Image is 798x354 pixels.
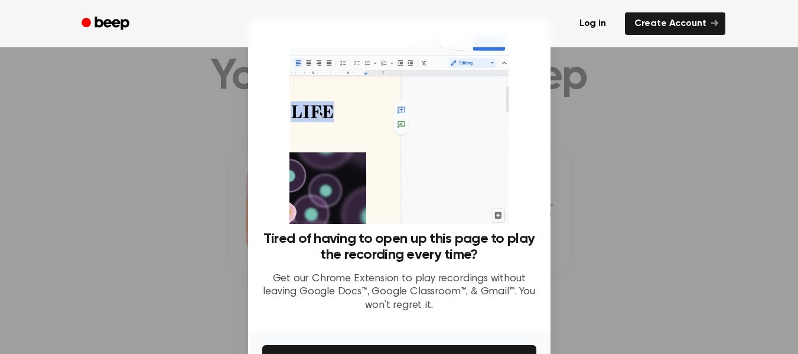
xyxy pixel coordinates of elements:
h3: Tired of having to open up this page to play the recording every time? [262,231,536,263]
a: Log in [568,10,618,37]
p: Get our Chrome Extension to play recordings without leaving Google Docs™, Google Classroom™, & Gm... [262,272,536,313]
img: Beep extension in action [289,33,509,224]
a: Beep [73,12,140,35]
a: Create Account [625,12,725,35]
